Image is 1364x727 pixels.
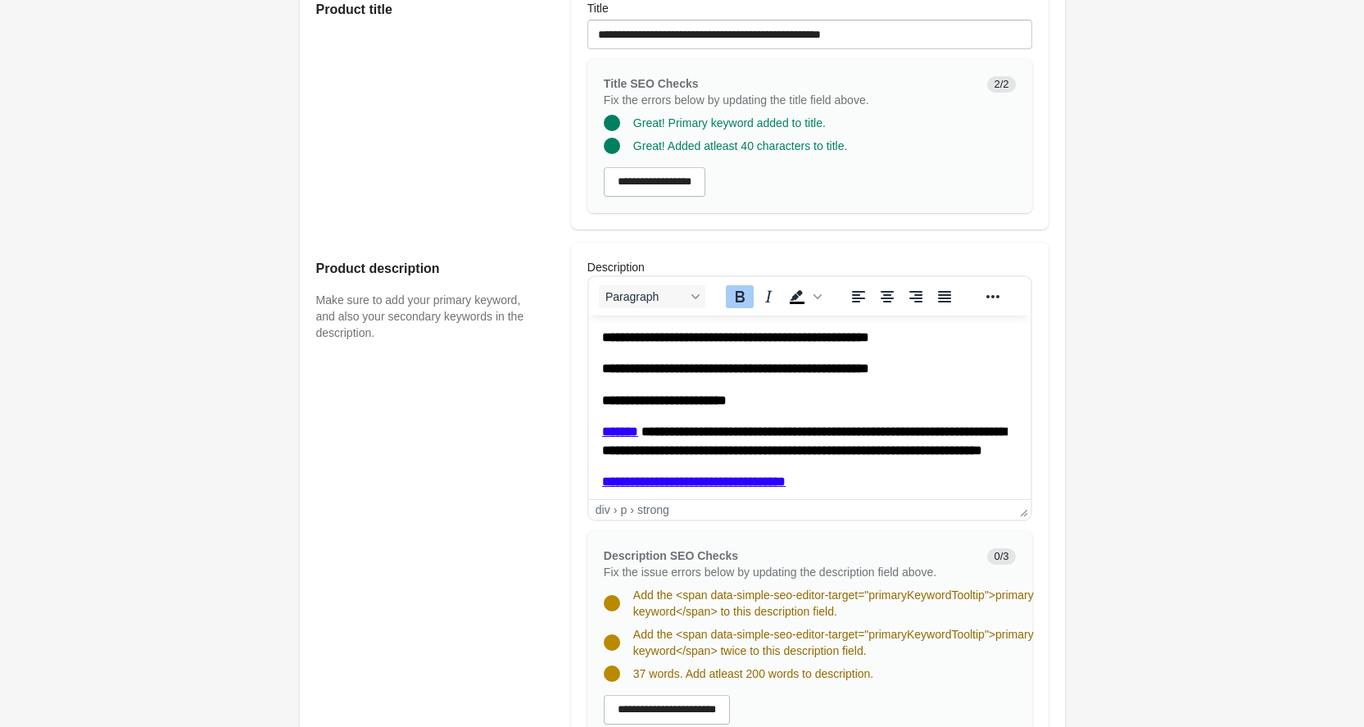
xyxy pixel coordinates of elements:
[931,285,958,308] button: Justify
[596,503,610,516] div: div
[633,667,873,680] span: 37 words. Add atleast 200 words to description.
[987,76,1015,93] span: 2/2
[637,503,669,516] div: strong
[316,259,538,279] h2: Product description
[755,285,782,308] button: Italic
[630,503,634,516] div: ›
[633,588,1034,618] span: Add the <span data-simple-seo-editor-target="primaryKeywordTooltip">primary keyword</span> to thi...
[726,285,754,308] button: Bold
[633,139,847,152] span: Great! Added atleast 40 characters to title.
[604,564,975,580] p: Fix the issue errors below by updating the description field above.
[620,503,627,516] div: p
[604,77,699,90] span: Title SEO Checks
[633,116,826,129] span: Great! Primary keyword added to title.
[604,549,738,562] span: Description SEO Checks
[316,292,538,341] p: Make sure to add your primary keyword, and also your secondary keywords in the description.
[873,285,901,308] button: Align center
[605,290,686,303] span: Paragraph
[987,548,1015,565] span: 0/3
[604,92,975,108] p: Fix the errors below by updating the title field above.
[633,628,1034,657] span: Add the <span data-simple-seo-editor-target="primaryKeywordTooltip">primary keyword</span> twice ...
[902,285,930,308] button: Align right
[845,285,872,308] button: Align left
[599,285,705,308] button: Blocks
[589,316,1031,499] iframe: Rich Text Area
[979,285,1007,308] button: Reveal or hide additional toolbar items
[614,503,618,516] div: ›
[783,285,824,308] div: Background color
[1013,500,1031,520] div: Press the Up and Down arrow keys to resize the editor.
